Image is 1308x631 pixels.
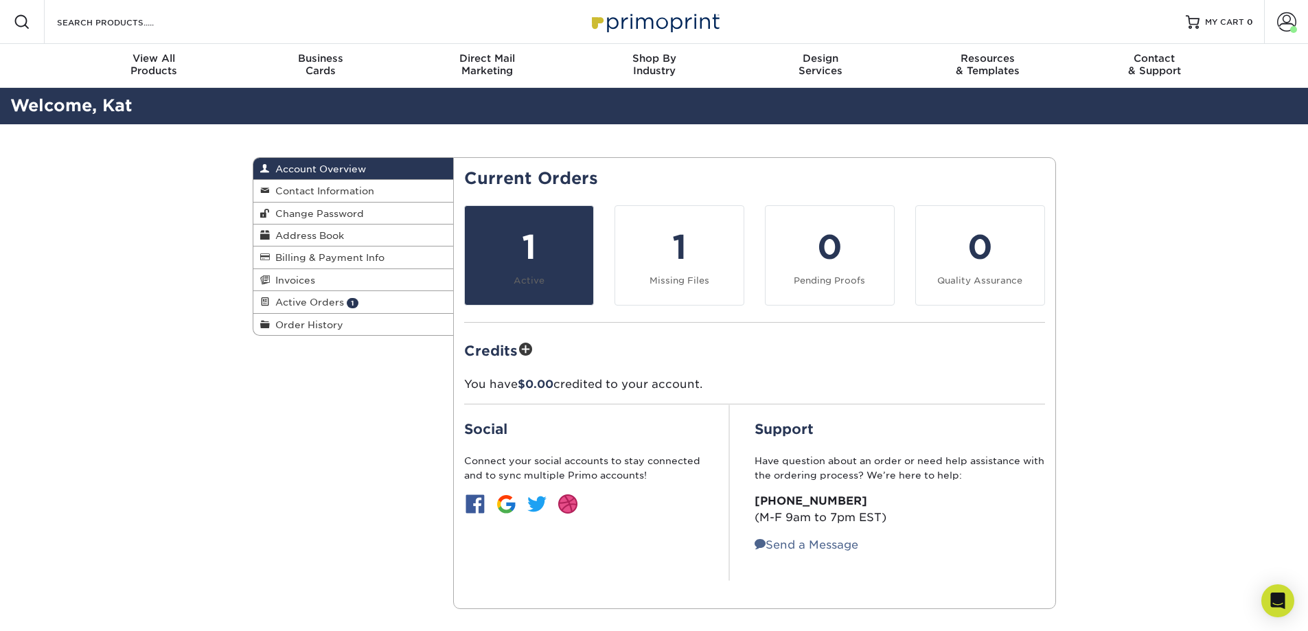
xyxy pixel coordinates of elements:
a: Contact& Support [1071,44,1238,88]
div: 0 [924,222,1036,272]
a: DesignServices [737,44,904,88]
a: Direct MailMarketing [404,44,571,88]
span: Billing & Payment Info [270,252,385,263]
div: & Support [1071,52,1238,77]
a: Invoices [253,269,454,291]
small: Pending Proofs [794,275,865,286]
small: Missing Files [650,275,709,286]
span: Active Orders [270,297,344,308]
span: Shop By [571,52,737,65]
a: Contact Information [253,180,454,202]
a: Billing & Payment Info [253,246,454,268]
div: Cards [237,52,404,77]
div: 1 [623,222,735,272]
span: Invoices [270,275,315,286]
a: Address Book [253,225,454,246]
span: Change Password [270,208,364,219]
small: Active [514,275,544,286]
p: Have question about an order or need help assistance with the ordering process? We’re here to help: [755,454,1045,482]
span: Address Book [270,230,344,241]
span: Business [237,52,404,65]
div: Marketing [404,52,571,77]
h2: Credits [464,339,1045,360]
span: 1 [347,298,358,308]
span: Account Overview [270,163,366,174]
input: SEARCH PRODUCTS..... [56,14,190,30]
div: Industry [571,52,737,77]
a: Resources& Templates [904,44,1071,88]
p: Connect your social accounts to stay connected and to sync multiple Primo accounts! [464,454,704,482]
a: Account Overview [253,158,454,180]
a: 1 Active [464,205,594,306]
img: btn-dribbble.jpg [557,493,579,515]
span: View All [71,52,238,65]
h2: Social [464,421,704,437]
h2: Support [755,421,1045,437]
div: & Templates [904,52,1071,77]
span: Direct Mail [404,52,571,65]
a: Send a Message [755,538,858,551]
img: btn-google.jpg [495,493,517,515]
a: Shop ByIndustry [571,44,737,88]
strong: [PHONE_NUMBER] [755,494,867,507]
span: Contact Information [270,185,374,196]
p: (M-F 9am to 7pm EST) [755,493,1045,526]
img: btn-twitter.jpg [526,493,548,515]
span: MY CART [1205,16,1244,28]
a: 0 Pending Proofs [765,205,895,306]
div: Services [737,52,904,77]
img: Primoprint [586,7,723,36]
a: Change Password [253,203,454,225]
a: Active Orders 1 [253,291,454,313]
a: 1 Missing Files [615,205,744,306]
div: 0 [774,222,886,272]
a: 0 Quality Assurance [915,205,1045,306]
a: Order History [253,314,454,335]
span: Order History [270,319,343,330]
span: 0 [1247,17,1253,27]
a: BusinessCards [237,44,404,88]
span: Contact [1071,52,1238,65]
div: Open Intercom Messenger [1261,584,1294,617]
img: btn-facebook.jpg [464,493,486,515]
h2: Current Orders [464,169,1045,189]
span: Resources [904,52,1071,65]
div: Products [71,52,238,77]
a: View AllProducts [71,44,238,88]
div: 1 [473,222,585,272]
span: Design [737,52,904,65]
small: Quality Assurance [937,275,1022,286]
span: $0.00 [518,378,553,391]
p: You have credited to your account. [464,376,1045,393]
